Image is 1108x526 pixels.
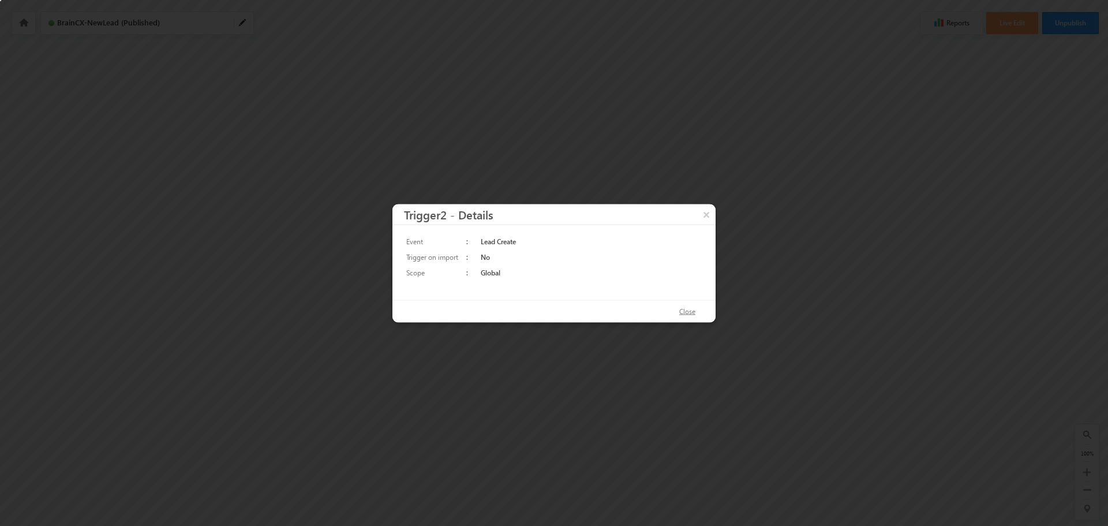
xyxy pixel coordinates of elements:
[404,204,716,224] h3: Trigger2 - Details
[478,264,704,280] td: Global
[478,249,704,264] td: No
[668,303,707,320] button: Close
[478,233,704,249] td: Lead Create
[404,249,464,264] td: Trigger on import
[697,204,716,224] button: ×
[464,233,478,249] td: :
[404,264,464,280] td: Scope
[464,249,478,264] td: :
[464,264,478,280] td: :
[404,233,464,249] td: Event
